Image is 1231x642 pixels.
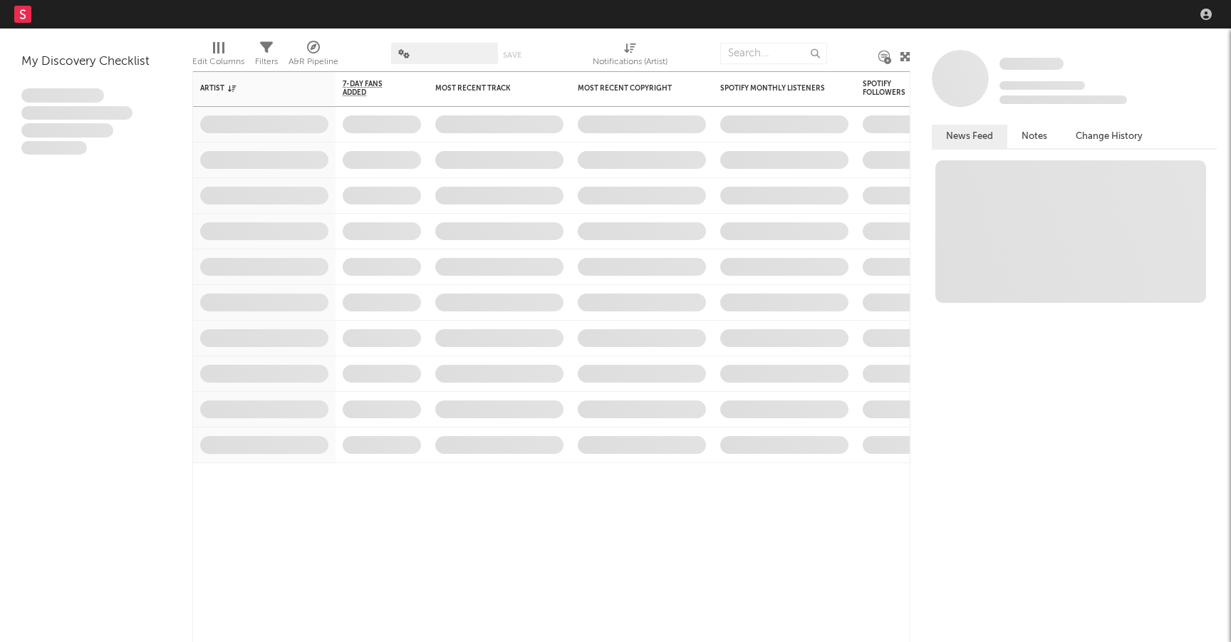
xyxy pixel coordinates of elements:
[1007,125,1061,148] button: Notes
[192,53,244,71] div: Edit Columns
[720,43,827,64] input: Search...
[593,36,668,77] div: Notifications (Artist)
[289,53,338,71] div: A&R Pipeline
[932,125,1007,148] button: News Feed
[593,53,668,71] div: Notifications (Artist)
[21,141,87,155] span: Aliquam viverra
[578,84,685,93] div: Most Recent Copyright
[200,84,307,93] div: Artist
[999,81,1085,90] span: Tracking Since: [DATE]
[720,84,827,93] div: Spotify Monthly Listeners
[192,36,244,77] div: Edit Columns
[255,53,278,71] div: Filters
[1061,125,1157,148] button: Change History
[999,57,1064,71] a: Some Artist
[21,123,113,138] span: Praesent ac interdum
[289,36,338,77] div: A&R Pipeline
[255,36,278,77] div: Filters
[435,84,542,93] div: Most Recent Track
[21,88,104,103] span: Lorem ipsum dolor
[999,95,1127,104] span: 0 fans last week
[343,80,400,97] span: 7-Day Fans Added
[21,106,133,120] span: Integer aliquet in purus et
[863,80,913,97] div: Spotify Followers
[21,53,171,71] div: My Discovery Checklist
[999,58,1064,70] span: Some Artist
[503,51,521,59] button: Save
